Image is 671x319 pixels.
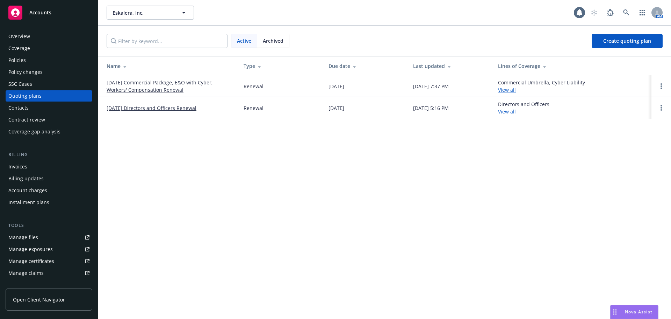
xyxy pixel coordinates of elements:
[498,108,516,115] a: View all
[8,114,45,125] div: Contract review
[603,6,617,20] a: Report a Bug
[113,9,173,16] span: Eskalera, Inc.
[13,296,65,303] span: Open Client Navigator
[6,173,92,184] a: Billing updates
[8,244,53,255] div: Manage exposures
[329,83,344,90] div: [DATE]
[413,62,487,70] div: Last updated
[657,104,665,112] a: Open options
[6,232,92,243] a: Manage files
[413,83,449,90] div: [DATE] 7:37 PM
[6,43,92,54] a: Coverage
[6,126,92,137] a: Coverage gap analysis
[8,55,26,66] div: Policies
[6,279,92,291] a: Manage BORs
[6,67,92,78] a: Policy changes
[244,104,264,112] div: Renewal
[592,34,663,48] a: Create quoting plan
[6,222,92,229] div: Tools
[657,82,665,90] a: Open options
[498,100,549,115] div: Directors and Officers
[8,185,47,196] div: Account charges
[8,102,29,113] div: Contacts
[8,78,32,90] div: SSC Cases
[8,279,41,291] div: Manage BORs
[611,305,619,319] div: Drag to move
[237,37,251,44] span: Active
[6,268,92,279] a: Manage claims
[610,305,658,319] button: Nova Assist
[329,62,402,70] div: Due date
[6,114,92,125] a: Contract review
[107,79,232,93] a: [DATE] Commercial Package, E&O with Cyber, Workers' Compensation Renewal
[6,161,92,172] a: Invoices
[329,104,344,112] div: [DATE]
[8,197,49,208] div: Installment plans
[244,62,317,70] div: Type
[8,173,44,184] div: Billing updates
[6,90,92,102] a: Quoting plans
[587,6,601,20] a: Start snowing
[6,78,92,90] a: SSC Cases
[8,43,30,54] div: Coverage
[619,6,633,20] a: Search
[8,161,27,172] div: Invoices
[6,31,92,42] a: Overview
[244,83,264,90] div: Renewal
[107,104,196,112] a: [DATE] Directors and Officers Renewal
[107,6,194,20] button: Eskalera, Inc.
[6,55,92,66] a: Policies
[6,197,92,208] a: Installment plans
[107,34,228,48] input: Filter by keyword...
[263,37,283,44] span: Archived
[8,31,30,42] div: Overview
[6,244,92,255] a: Manage exposures
[6,151,92,158] div: Billing
[625,309,652,315] span: Nova Assist
[413,104,449,112] div: [DATE] 5:16 PM
[6,3,92,22] a: Accounts
[8,268,44,279] div: Manage claims
[6,185,92,196] a: Account charges
[8,90,42,102] div: Quoting plans
[603,37,651,44] span: Create quoting plan
[29,10,51,15] span: Accounts
[8,256,54,267] div: Manage certificates
[498,86,516,93] a: View all
[6,102,92,113] a: Contacts
[6,256,92,267] a: Manage certificates
[8,126,60,137] div: Coverage gap analysis
[8,232,38,243] div: Manage files
[498,62,646,70] div: Lines of Coverage
[107,62,232,70] div: Name
[635,6,649,20] a: Switch app
[8,67,43,78] div: Policy changes
[498,79,585,93] div: Commercial Umbrella, Cyber Liability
